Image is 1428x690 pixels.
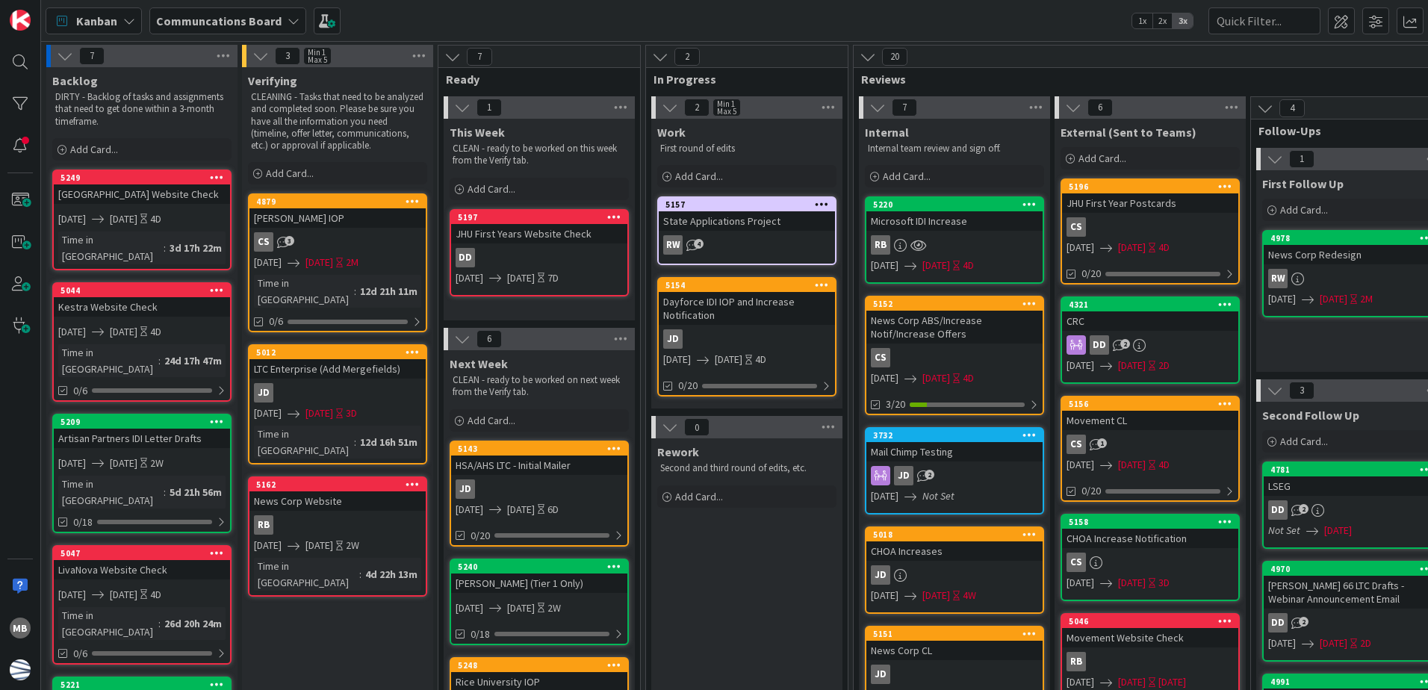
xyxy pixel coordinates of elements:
[249,346,426,359] div: 5012
[79,47,105,65] span: 7
[871,258,898,273] span: [DATE]
[1360,635,1371,651] div: 2D
[1120,339,1130,349] span: 2
[1262,408,1359,423] span: Second Follow Up
[249,208,426,228] div: [PERSON_NAME] IOP
[254,255,282,270] span: [DATE]
[456,248,475,267] div: DD
[1078,152,1126,165] span: Add Card...
[254,538,282,553] span: [DATE]
[1081,266,1101,282] span: 0/20
[675,170,723,183] span: Add Card...
[70,143,118,156] span: Add Card...
[254,558,359,591] div: Time in [GEOGRAPHIC_DATA]
[675,490,723,503] span: Add Card...
[451,560,627,593] div: 5240[PERSON_NAME] (Tier 1 Only)
[251,91,424,152] p: CLEANING - Tasks that need to be analyzed and completed soon. Please be sure you have all the inf...
[256,347,426,358] div: 5012
[1062,515,1238,548] div: 5158CHOA Increase Notification
[1280,435,1328,448] span: Add Card...
[164,240,166,256] span: :
[866,297,1043,311] div: 5152
[308,49,326,56] div: Min 1
[361,566,421,582] div: 4d 22h 13m
[868,143,1041,155] p: Internal team review and sign off.
[54,284,230,297] div: 5044
[453,143,626,167] p: CLEAN - ready to be worked on this week from the Verify tab.
[659,292,835,325] div: Dayforce IDI IOP and Increase Notification
[547,502,559,517] div: 6D
[866,429,1043,442] div: 3732
[715,352,742,367] span: [DATE]
[866,235,1043,255] div: RB
[659,279,835,325] div: 5154Dayforce IDI IOP and Increase Notification
[922,370,950,386] span: [DATE]
[1061,125,1196,140] span: External (Sent to Teams)
[1268,291,1296,307] span: [DATE]
[1062,411,1238,430] div: Movement CL
[1062,193,1238,213] div: JHU First Year Postcards
[892,99,917,116] span: 7
[305,255,333,270] span: [DATE]
[1090,335,1109,355] div: DD
[158,352,161,369] span: :
[256,196,426,207] div: 4879
[1320,291,1347,307] span: [DATE]
[356,434,421,450] div: 12d 16h 51m
[659,235,835,255] div: RW
[356,283,421,299] div: 12d 21h 11m
[354,283,356,299] span: :
[60,172,230,183] div: 5249
[1062,515,1238,529] div: 5158
[451,442,627,475] div: 5143HSA/AHS LTC - Initial Mailer
[866,348,1043,367] div: CS
[60,417,230,427] div: 5209
[275,47,300,65] span: 3
[58,324,86,340] span: [DATE]
[249,232,426,252] div: CS
[1062,311,1238,331] div: CRC
[866,198,1043,231] div: 5220Microsoft IDI Increase
[963,370,974,386] div: 4D
[468,414,515,427] span: Add Card...
[663,352,691,367] span: [DATE]
[456,479,475,499] div: JD
[866,429,1043,461] div: 3732Mail Chimp Testing
[866,541,1043,561] div: CHOA Increases
[451,224,627,243] div: JHU First Years Website Check
[161,352,226,369] div: 24d 17h 47m
[1062,652,1238,671] div: RB
[1067,435,1086,454] div: CS
[678,378,698,394] span: 0/20
[249,195,426,208] div: 4879
[1289,150,1314,168] span: 1
[458,444,627,454] div: 5143
[717,108,736,115] div: Max 5
[1118,358,1146,373] span: [DATE]
[1062,180,1238,193] div: 5196
[54,297,230,317] div: Kestra Website Check
[254,383,273,402] div: JD
[161,615,226,632] div: 26d 20h 24m
[1208,7,1320,34] input: Quick Filter...
[249,515,426,535] div: RB
[60,285,230,296] div: 5044
[52,73,98,88] span: Backlog
[1062,217,1238,237] div: CS
[1067,457,1094,473] span: [DATE]
[507,502,535,517] span: [DATE]
[866,528,1043,541] div: 5018
[1158,358,1170,373] div: 2D
[866,311,1043,344] div: News Corp ABS/Increase Notif/Increase Offers
[150,587,161,603] div: 4D
[451,442,627,456] div: 5143
[1173,13,1193,28] span: 3x
[1360,291,1373,307] div: 2M
[54,184,230,204] div: [GEOGRAPHIC_DATA] Website Check
[659,211,835,231] div: State Applications Project
[1268,613,1288,632] div: DD
[249,491,426,511] div: News Corp Website
[1062,180,1238,213] div: 5196JHU First Year Postcards
[453,374,626,399] p: CLEAN - ready to be worked on next week from the Verify tab.
[451,659,627,672] div: 5248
